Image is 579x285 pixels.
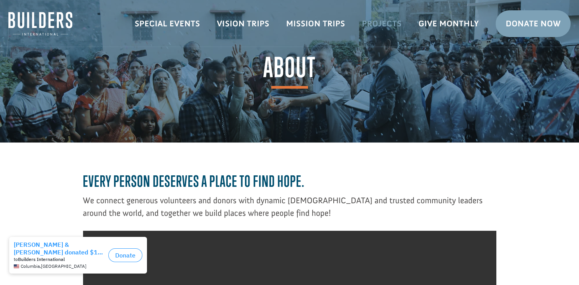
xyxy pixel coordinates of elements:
a: Donate Now [496,10,571,37]
p: We connect generous volunteers and donors with dynamic [DEMOGRAPHIC_DATA] and trusted community l... [83,194,496,219]
img: Builders International [8,12,72,36]
img: US.png [14,31,19,36]
a: Mission Trips [278,13,354,35]
button: Donate [108,15,142,29]
h3: Every person deserves a place to find hope. [83,172,496,194]
span: Columbia , [GEOGRAPHIC_DATA] [21,31,86,36]
div: to [14,24,105,29]
a: Vision Trips [209,13,278,35]
span: About [263,54,316,89]
div: [PERSON_NAME] & [PERSON_NAME] donated $100 [14,8,105,23]
strong: Builders International [18,23,65,29]
a: Special Events [126,13,209,35]
a: Give Monthly [410,13,487,35]
a: Projects [354,13,410,35]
